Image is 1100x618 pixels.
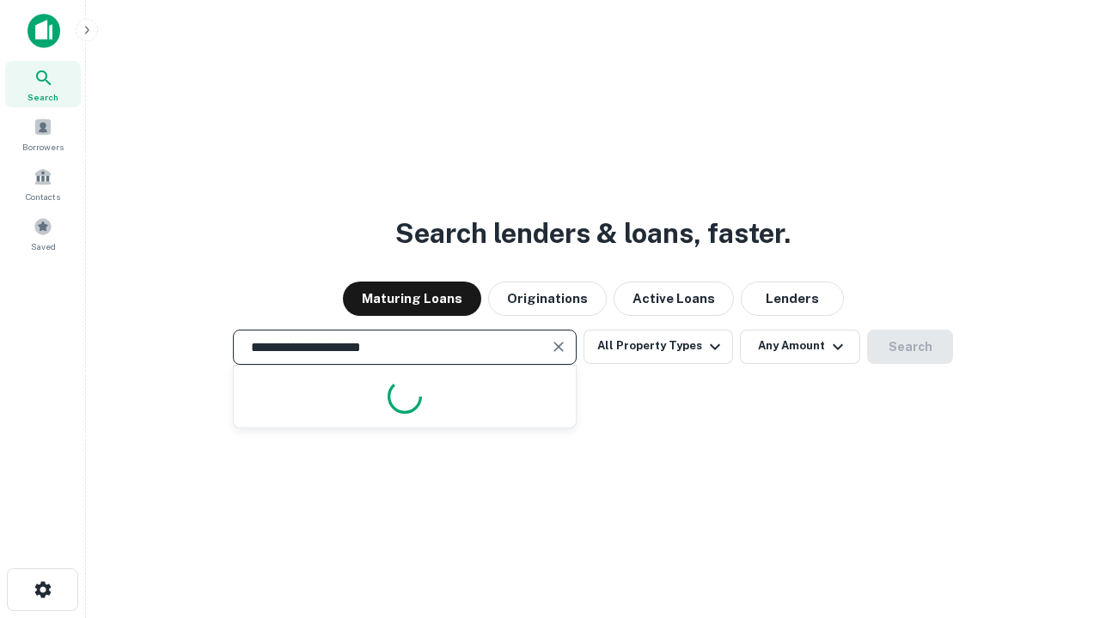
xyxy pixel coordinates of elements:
[584,330,733,364] button: All Property Types
[1014,481,1100,563] iframe: Chat Widget
[614,282,734,316] button: Active Loans
[343,282,481,316] button: Maturing Loans
[5,161,81,207] a: Contacts
[488,282,607,316] button: Originations
[31,239,56,253] span: Saved
[547,335,571,359] button: Clear
[741,282,844,316] button: Lenders
[22,140,64,154] span: Borrowers
[5,210,81,257] a: Saved
[26,190,60,203] span: Contacts
[740,330,860,364] button: Any Amount
[27,90,58,104] span: Search
[5,61,81,107] a: Search
[395,213,791,254] h3: Search lenders & loans, faster.
[5,111,81,157] a: Borrowers
[27,14,60,48] img: capitalize-icon.png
